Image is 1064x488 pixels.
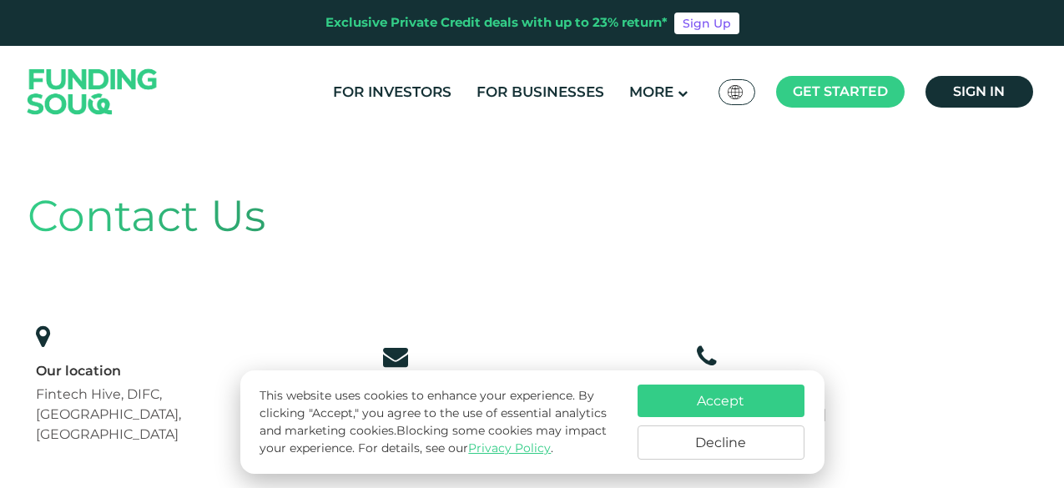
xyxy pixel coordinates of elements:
a: For Businesses [472,78,608,106]
a: Sign in [925,76,1033,108]
div: Our location [36,362,310,380]
div: Exclusive Private Credit deals with up to 23% return* [325,13,668,33]
button: Accept [638,385,804,417]
div: Contact Us [28,184,1037,249]
img: Logo [11,49,174,133]
span: Sign in [953,83,1005,99]
a: For Investors [329,78,456,106]
button: Decline [638,425,804,460]
span: Fintech Hive, DIFC, [GEOGRAPHIC_DATA], [GEOGRAPHIC_DATA] [36,386,181,442]
a: Sign Up [674,13,739,34]
span: For details, see our . [358,440,553,455]
span: Get started [793,83,888,99]
span: Blocking some cookies may impact your experience. [260,423,607,455]
span: More [629,83,673,100]
img: SA Flag [728,85,743,99]
a: Privacy Policy [468,440,551,455]
p: This website uses cookies to enhance your experience. By clicking "Accept," you agree to the use ... [260,387,620,457]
